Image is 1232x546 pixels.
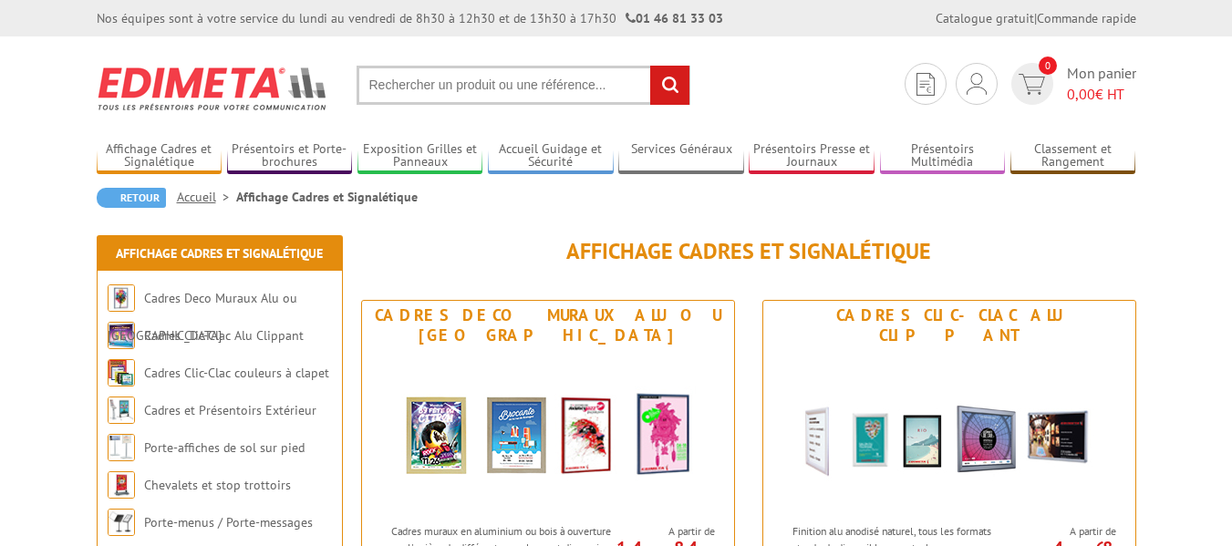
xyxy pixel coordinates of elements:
img: Cadres Clic-Clac Alu Clippant [781,350,1118,514]
span: Mon panier [1067,63,1136,105]
a: Retour [97,188,166,208]
a: Porte-menus / Porte-messages [144,514,313,531]
a: Accueil Guidage et Sécurité [488,141,614,171]
img: Porte-affiches de sol sur pied [108,434,135,461]
input: rechercher [650,66,689,105]
a: Accueil [177,189,236,205]
span: 0 [1039,57,1057,75]
a: Cadres et Présentoirs Extérieur [144,402,316,418]
img: Cadres Clic-Clac couleurs à clapet [108,359,135,386]
a: Présentoirs et Porte-brochures [227,141,353,171]
a: Services Généraux [618,141,744,171]
img: Cadres Deco Muraux Alu ou Bois [108,284,135,312]
strong: 01 46 81 33 03 [626,10,723,26]
a: Cadres Clic-Clac couleurs à clapet [144,365,329,381]
a: Cadres Clic-Clac Alu Clippant [144,327,304,344]
input: Rechercher un produit ou une référence... [357,66,690,105]
span: 0,00 [1067,85,1095,103]
div: Cadres Deco Muraux Alu ou [GEOGRAPHIC_DATA] [367,305,730,345]
img: Chevalets et stop trottoirs [108,471,135,499]
div: | [936,9,1136,27]
a: Porte-affiches de sol sur pied [144,439,305,456]
a: Présentoirs Multimédia [880,141,1006,171]
img: devis rapide [967,73,987,95]
a: Classement et Rangement [1010,141,1136,171]
li: Affichage Cadres et Signalétique [236,188,418,206]
a: Affichage Cadres et Signalétique [116,245,323,262]
img: Edimeta [97,55,329,122]
img: devis rapide [1019,74,1045,95]
a: Chevalets et stop trottoirs [144,477,291,493]
span: A partir de [1023,524,1116,539]
span: € HT [1067,84,1136,105]
div: Nos équipes sont à votre service du lundi au vendredi de 8h30 à 12h30 et de 13h30 à 17h30 [97,9,723,27]
a: Présentoirs Presse et Journaux [749,141,875,171]
img: Cadres et Présentoirs Extérieur [108,397,135,424]
a: Catalogue gratuit [936,10,1034,26]
a: Affichage Cadres et Signalétique [97,141,223,171]
a: devis rapide 0 Mon panier 0,00€ HT [1007,63,1136,105]
a: Commande rapide [1037,10,1136,26]
div: Cadres Clic-Clac Alu Clippant [768,305,1131,345]
a: Cadres Deco Muraux Alu ou [GEOGRAPHIC_DATA] [108,290,297,344]
a: Exposition Grilles et Panneaux [357,141,483,171]
img: devis rapide [916,73,935,96]
img: Cadres Deco Muraux Alu ou Bois [379,350,717,514]
span: A partir de [622,524,715,539]
h1: Affichage Cadres et Signalétique [361,240,1136,263]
